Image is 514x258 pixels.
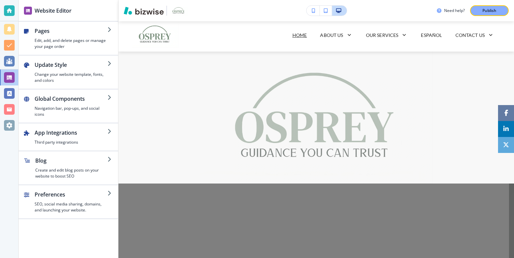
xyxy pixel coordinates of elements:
[455,32,485,39] p: Contact Us
[35,7,72,15] h2: Website Editor
[35,61,107,69] h2: Update Style
[35,201,107,213] h4: SEO, social media sharing, domains, and launching your website.
[366,32,399,39] p: Our Services
[35,157,107,165] h2: Blog
[498,137,514,153] a: Social media link to twitter account
[421,32,442,39] p: Español
[444,8,465,14] h3: Need help?
[19,151,118,185] button: BlogCreate and edit blog posts on your website to boost SEO
[19,123,118,151] button: App IntegrationsThird party integrations
[35,191,107,198] h2: Preferences
[498,105,514,121] a: Social media link to facebook account
[19,56,118,89] button: Update StyleChange your website template, fonts, and colors
[482,8,496,14] p: Publish
[35,27,107,35] h2: Pages
[35,167,107,179] h4: Create and edit blog posts on your website to boost SEO
[35,38,107,50] h4: Edit, add, and delete pages or manage your page order
[124,7,164,15] img: Bizwise Logo
[35,71,107,83] h4: Change your website template, fonts, and colors
[320,32,343,39] p: About Us
[24,7,32,15] img: editor icon
[19,89,118,123] button: Global ComponentsNavigation bar, pop-ups, and social icons
[19,185,118,218] button: PreferencesSEO, social media sharing, domains, and launching your website.
[35,139,107,145] h4: Third party integrations
[170,6,188,16] img: Your Logo
[292,32,307,39] p: Home
[35,105,107,117] h4: Navigation bar, pop-ups, and social icons
[35,95,107,103] h2: Global Components
[498,121,514,137] a: Social media link to linkedin account
[19,22,118,55] button: PagesEdit, add, and delete pages or manage your page order
[35,129,107,137] h2: App Integrations
[132,21,198,48] img: National Health Insurance Consulting Firm | Osprey Health
[470,5,509,16] button: Publish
